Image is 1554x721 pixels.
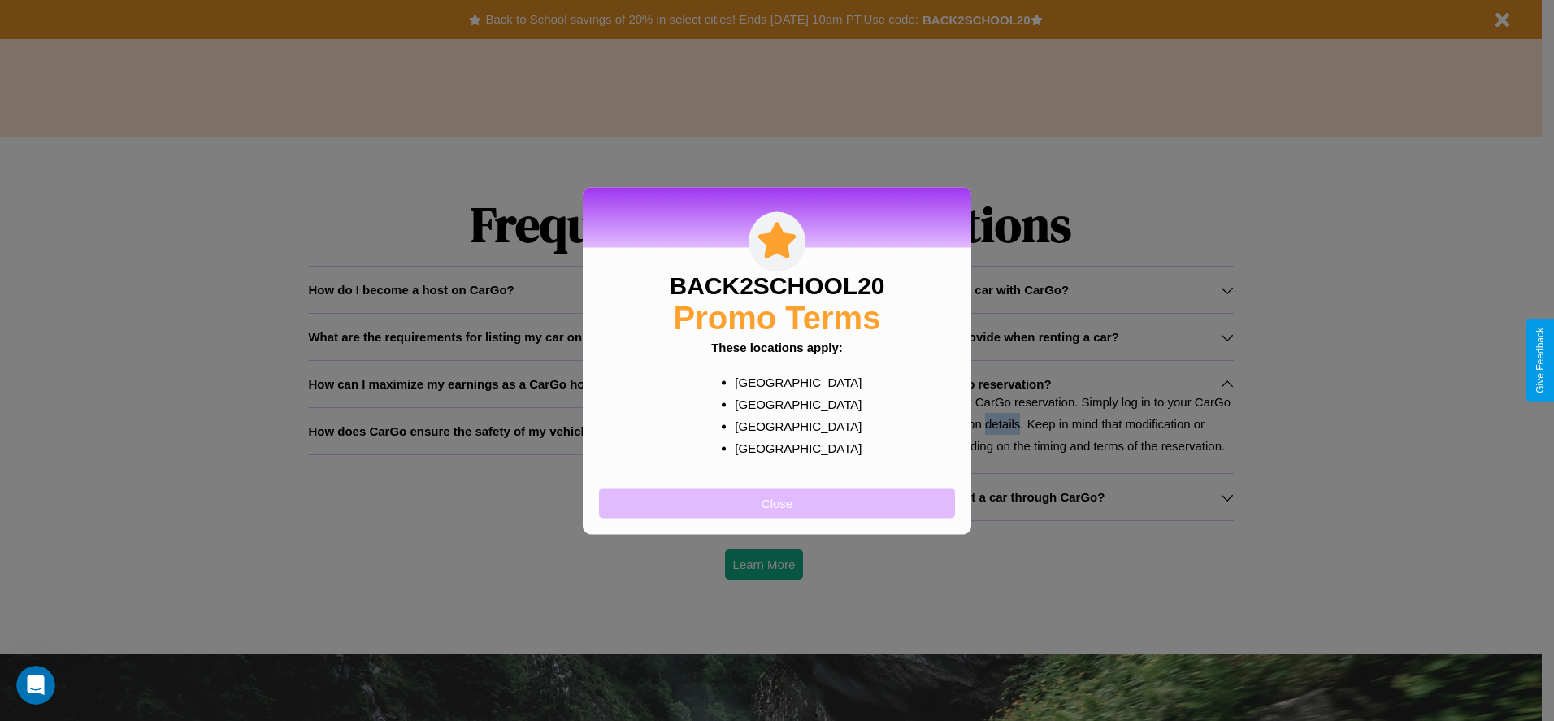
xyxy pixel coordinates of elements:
p: [GEOGRAPHIC_DATA] [735,393,851,415]
p: [GEOGRAPHIC_DATA] [735,437,851,458]
b: These locations apply: [711,340,843,354]
div: Give Feedback [1534,328,1546,393]
p: [GEOGRAPHIC_DATA] [735,371,851,393]
h2: Promo Terms [674,299,881,336]
p: [GEOGRAPHIC_DATA] [735,415,851,437]
button: Close [599,488,955,518]
iframe: Intercom live chat [16,666,55,705]
h3: BACK2SCHOOL20 [669,271,884,299]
